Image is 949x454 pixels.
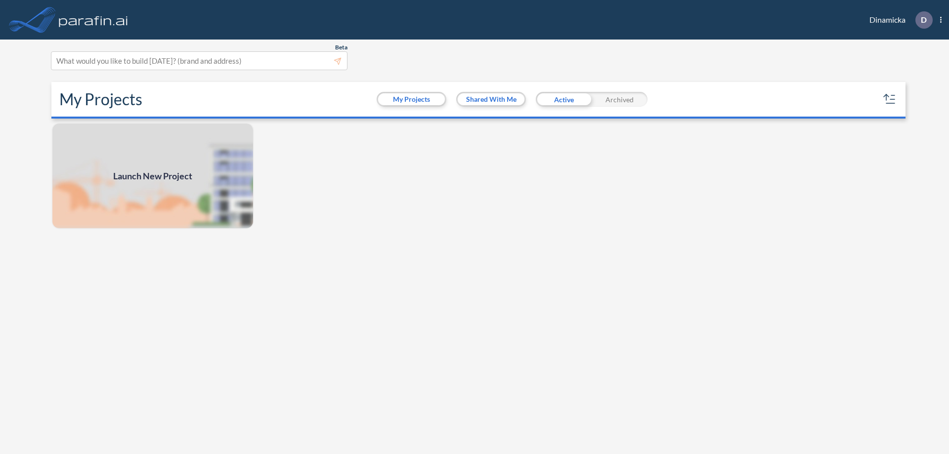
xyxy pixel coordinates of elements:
[51,123,254,229] a: Launch New Project
[57,10,130,30] img: logo
[536,92,592,107] div: Active
[882,91,898,107] button: sort
[921,15,927,24] p: D
[51,123,254,229] img: add
[458,93,524,105] button: Shared With Me
[335,43,347,51] span: Beta
[113,169,192,183] span: Launch New Project
[855,11,942,29] div: Dinamicka
[59,90,142,109] h2: My Projects
[378,93,445,105] button: My Projects
[592,92,647,107] div: Archived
